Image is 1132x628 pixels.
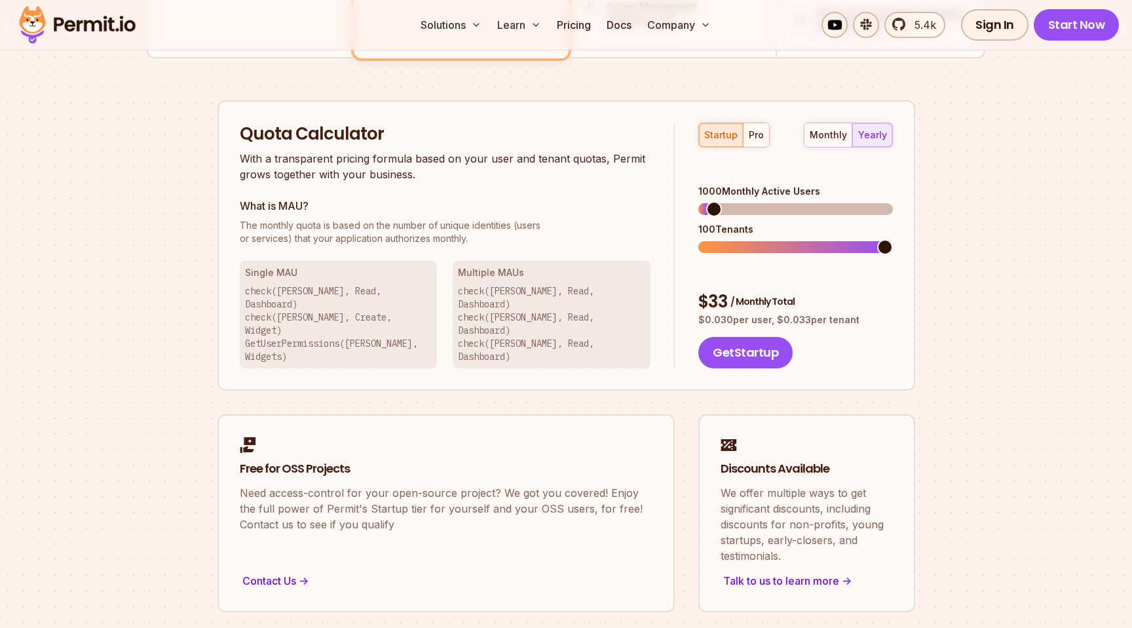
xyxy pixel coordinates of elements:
span: The monthly quota is based on the number of unique identities (users [240,219,651,232]
a: Sign In [961,9,1028,41]
div: 100 Tenants [698,223,892,236]
span: / Monthly Total [730,295,795,308]
a: Start Now [1034,9,1120,41]
h3: What is MAU? [240,198,651,214]
h2: Quota Calculator [240,123,651,146]
div: $ 33 [698,290,892,314]
h3: Multiple MAUs [458,266,645,279]
p: With a transparent pricing formula based on your user and tenant quotas, Permit grows together wi... [240,151,651,182]
a: Docs [601,12,637,38]
span: -> [842,573,852,589]
button: Company [642,12,716,38]
span: -> [299,573,309,589]
p: check([PERSON_NAME], Read, Dashboard) check([PERSON_NAME], Read, Dashboard) check([PERSON_NAME], ... [458,285,645,363]
a: Free for OSS ProjectsNeed access-control for your open-source project? We got you covered! Enjoy ... [217,414,675,612]
button: GetStartup [698,337,793,368]
h2: Free for OSS Projects [240,461,652,477]
div: Contact Us [240,572,652,590]
div: 1000 Monthly Active Users [698,185,892,198]
a: Discounts AvailableWe offer multiple ways to get significant discounts, including discounts for n... [698,414,915,612]
img: Permit logo [13,3,141,47]
button: Learn [492,12,546,38]
a: Pricing [552,12,596,38]
h2: Discounts Available [721,461,893,477]
div: Talk to us to learn more [721,572,893,590]
h3: Single MAU [245,266,432,279]
p: $ 0.030 per user, $ 0.033 per tenant [698,313,892,326]
span: 5.4k [907,17,936,33]
a: 5.4k [884,12,945,38]
p: or services) that your application authorizes monthly. [240,219,651,245]
div: monthly [810,128,847,142]
button: Solutions [415,12,487,38]
p: Need access-control for your open-source project? We got you covered! Enjoy the full power of Per... [240,485,652,532]
p: We offer multiple ways to get significant discounts, including discounts for non-profits, young s... [721,485,893,564]
p: check([PERSON_NAME], Read, Dashboard) check([PERSON_NAME], Create, Widget) GetUserPermissions([PE... [245,285,432,363]
div: pro [749,128,764,142]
